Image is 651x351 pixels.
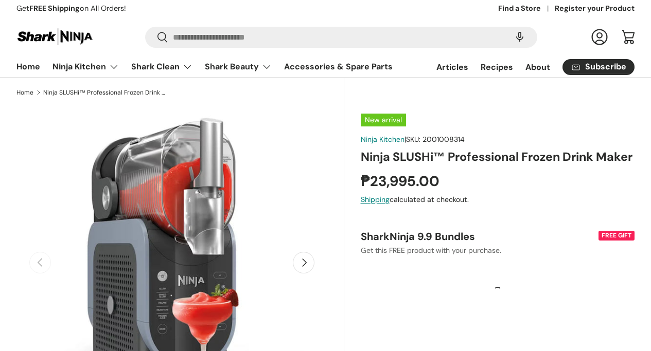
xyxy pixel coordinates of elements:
[284,57,393,77] a: Accessories & Spare Parts
[525,57,550,77] a: About
[361,172,442,191] strong: ₱23,995.00
[599,231,635,241] div: FREE GIFT
[585,63,626,71] span: Subscribe
[43,89,167,96] a: Ninja SLUSHi™ Professional Frozen Drink Maker
[46,57,125,77] summary: Ninja Kitchen
[16,89,33,96] a: Home
[361,114,406,126] span: New arrival
[361,246,501,255] span: Get this FREE product with your purchase.
[436,57,468,77] a: Articles
[555,3,635,14] a: Register your Product
[361,230,596,243] div: SharkNinja 9.9 Bundles
[16,57,393,77] nav: Primary
[16,88,344,97] nav: Breadcrumbs
[199,57,278,77] summary: Shark Beauty
[361,195,390,204] a: Shipping
[404,135,465,144] span: |
[131,57,192,77] a: Shark Clean
[423,135,465,144] span: 2001008314
[16,3,126,14] p: Get on All Orders!
[52,57,119,77] a: Ninja Kitchen
[16,27,94,47] img: Shark Ninja Philippines
[481,57,513,77] a: Recipes
[16,57,40,77] a: Home
[406,135,420,144] span: SKU:
[125,57,199,77] summary: Shark Clean
[29,4,80,13] strong: FREE Shipping
[498,3,555,14] a: Find a Store
[361,194,635,205] div: calculated at checkout.
[562,59,635,75] a: Subscribe
[361,149,635,164] h1: Ninja SLUSHi™ Professional Frozen Drink Maker
[205,57,272,77] a: Shark Beauty
[361,135,404,144] a: Ninja Kitchen
[503,26,536,48] speech-search-button: Search by voice
[412,57,635,77] nav: Secondary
